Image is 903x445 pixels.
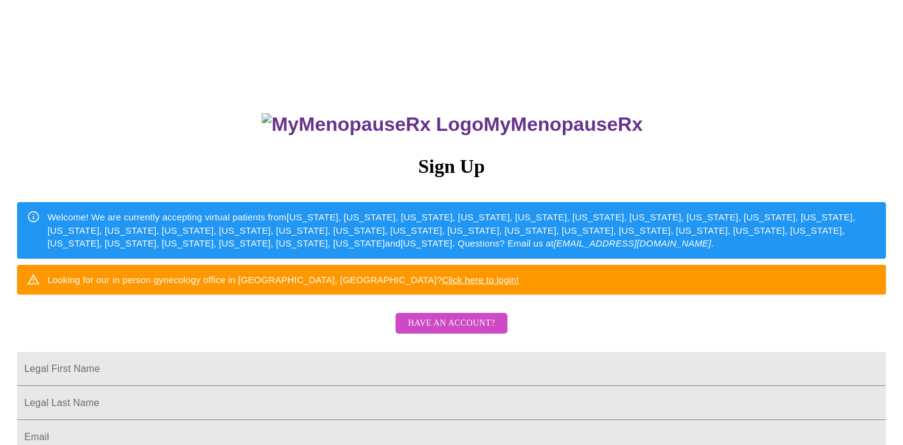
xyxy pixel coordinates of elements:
[17,155,886,178] h3: Sign Up
[47,268,519,291] div: Looking for our in person gynecology office in [GEOGRAPHIC_DATA], [GEOGRAPHIC_DATA]?
[408,316,495,331] span: Have an account?
[19,113,887,136] h3: MyMenopauseRx
[396,313,507,334] button: Have an account?
[442,275,519,285] a: Click here to login!
[47,206,876,254] div: Welcome! We are currently accepting virtual patients from [US_STATE], [US_STATE], [US_STATE], [US...
[392,326,510,337] a: Have an account?
[262,113,483,136] img: MyMenopauseRx Logo
[554,238,711,248] em: [EMAIL_ADDRESS][DOMAIN_NAME]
